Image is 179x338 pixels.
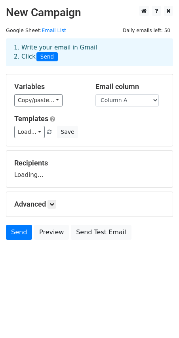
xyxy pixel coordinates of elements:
a: Daily emails left: 50 [120,27,173,33]
a: Send [6,225,32,240]
a: Send Test Email [71,225,131,240]
div: Loading... [14,159,165,179]
span: Send [36,52,58,62]
h5: Recipients [14,159,165,167]
a: Email List [42,27,66,33]
h5: Email column [95,82,165,91]
button: Save [57,126,78,138]
span: Daily emails left: 50 [120,26,173,35]
a: Load... [14,126,45,138]
div: 1. Write your email in Gmail 2. Click [8,43,171,61]
a: Copy/paste... [14,94,63,106]
a: Preview [34,225,69,240]
small: Google Sheet: [6,27,66,33]
h5: Variables [14,82,84,91]
h5: Advanced [14,200,165,209]
h2: New Campaign [6,6,173,19]
a: Templates [14,114,48,123]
